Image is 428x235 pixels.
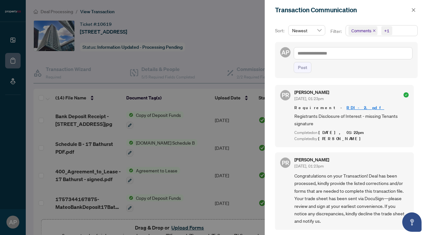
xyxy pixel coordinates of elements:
span: PR [282,90,289,99]
span: [PERSON_NAME] [318,136,364,141]
span: Comments [351,27,371,34]
span: Registrants Disclosure of Interest - missing Tenants signature [294,112,409,128]
h5: [PERSON_NAME] [294,90,329,95]
div: +1 [384,27,389,34]
span: Congratulations on your Transaction! Deal has been processed, kindly provide the listed correctio... [294,172,409,225]
span: Comments [348,26,377,35]
span: [DATE], 01:22pm [319,130,365,135]
button: Post [294,62,311,73]
span: [DATE], 01:23pm [294,164,324,169]
div: Completed by [294,136,409,142]
p: Filter: [330,28,343,35]
span: check-circle [404,92,409,97]
div: Completed on [294,130,409,136]
span: AP [281,48,289,57]
a: RDI-2.pdf [347,105,384,110]
span: PR [282,158,289,167]
div: Transaction Communication [275,5,409,15]
p: Sort: [275,27,286,34]
h5: [PERSON_NAME] [294,158,329,162]
span: close [411,8,416,12]
span: [DATE], 01:23pm [294,96,324,101]
button: Open asap [402,212,422,232]
span: close [373,29,376,32]
span: Requirement - [294,105,409,111]
span: Newest [292,26,321,35]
